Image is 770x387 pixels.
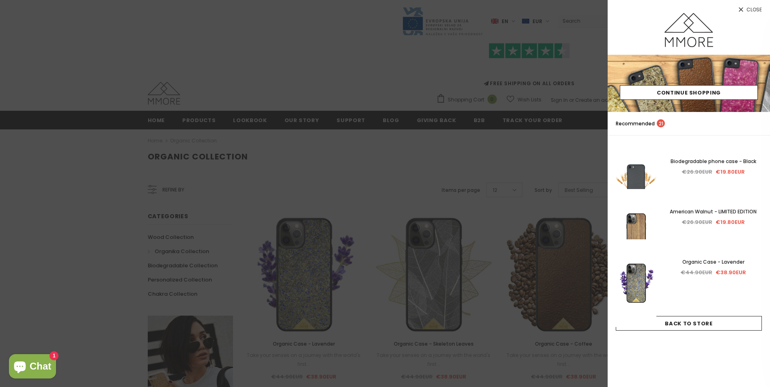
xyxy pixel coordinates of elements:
span: Organic Case - Lavender [682,258,744,265]
span: American Walnut - LIMITED EDITION [670,208,757,215]
span: €26.90EUR [682,168,712,176]
a: American Walnut - LIMITED EDITION [664,207,762,216]
span: Biodegradable phone case - Black [671,158,756,165]
span: €44.90EUR [681,269,712,276]
p: Recommended [616,119,665,128]
a: Biodegradable phone case - Black [664,157,762,166]
a: Organic Case - Lavender [664,258,762,267]
span: €19.80EUR [716,218,745,226]
span: Close [746,7,762,12]
inbox-online-store-chat: Shopify online store chat [6,354,58,381]
a: Continue Shopping [620,85,758,100]
span: 21 [657,119,665,127]
span: €19.80EUR [716,168,745,176]
span: €38.90EUR [716,269,746,276]
span: €26.90EUR [682,218,712,226]
a: Back To Store [616,316,762,331]
a: search [754,120,762,128]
